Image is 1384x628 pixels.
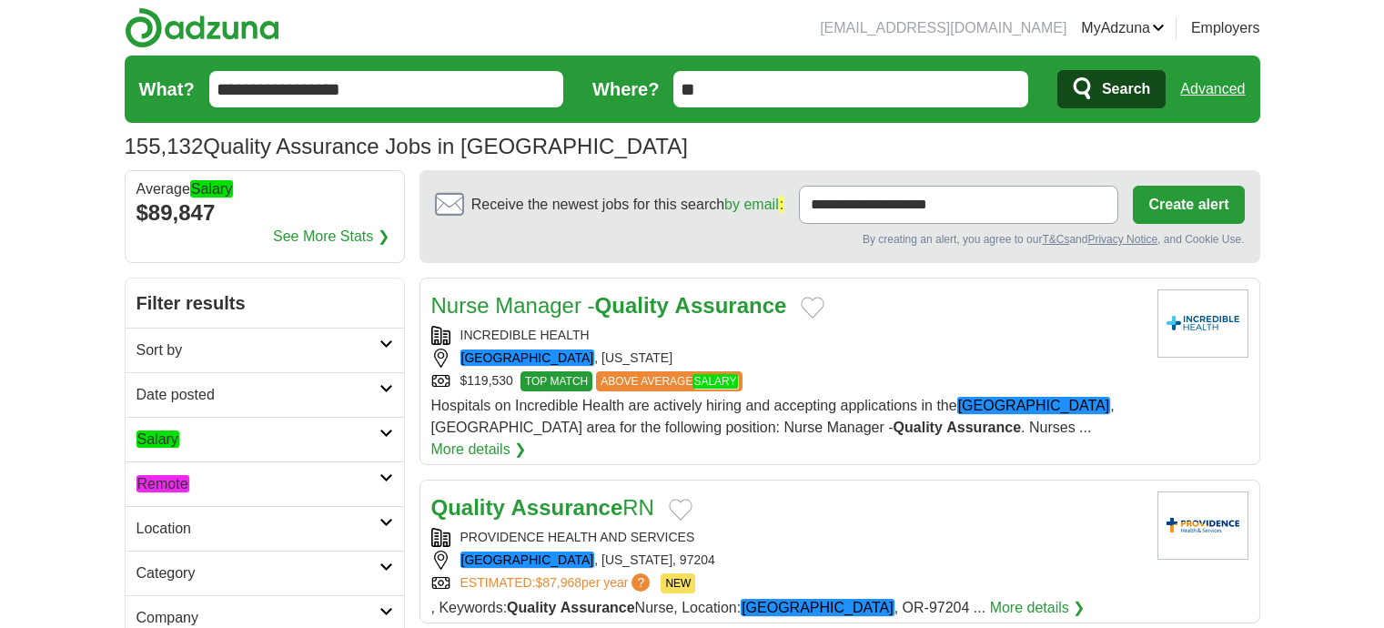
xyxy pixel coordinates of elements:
[595,293,669,318] strong: Quality
[126,506,404,551] a: Location
[507,600,556,615] strong: Quality
[990,597,1086,619] a: More details ❯
[431,551,1143,570] div: , [US_STATE], 97204
[1180,71,1245,107] a: Advanced
[1191,17,1260,39] a: Employers
[471,194,784,216] span: Receive the newest jobs for this search
[460,573,654,593] a: ESTIMATED:$87,968per year?
[460,530,695,544] a: PROVIDENCE HEALTH AND SERVICES
[1102,71,1150,107] span: Search
[126,461,404,506] a: Remote
[1133,186,1244,224] button: Create alert
[779,196,784,213] em: :
[136,562,379,584] h2: Category
[741,599,894,616] em: [GEOGRAPHIC_DATA]
[126,551,404,595] a: Category
[1157,289,1248,358] img: Company logo
[724,197,779,212] a: by email
[1157,491,1248,560] img: Providence Health & Services logo
[669,499,692,521] button: Add to favorite jobs
[1081,17,1165,39] a: MyAdzuna
[126,372,404,417] a: Date posted
[435,231,1245,248] div: By creating an alert, you agree to our and , and Cookie Use.
[190,180,233,198] em: Salary
[136,339,379,361] h2: Sort by
[460,552,595,568] em: [GEOGRAPHIC_DATA]
[675,293,787,318] strong: Assurance
[894,420,943,435] strong: Quality
[561,600,635,615] strong: Assurance
[125,7,279,48] img: Adzuna logo
[431,326,1143,345] div: INCREDIBLE HEALTH
[592,76,659,103] label: Where?
[692,374,737,389] em: SALARY
[520,371,592,391] span: TOP MATCH
[139,76,195,103] label: What?
[1057,70,1166,108] button: Search
[1087,233,1157,246] a: Privacy Notice
[136,475,189,492] em: Remote
[631,573,650,592] span: ?
[431,495,654,520] a: Quality AssuranceRN
[946,420,1021,435] strong: Assurance
[820,17,1066,39] li: [EMAIL_ADDRESS][DOMAIN_NAME]
[801,297,824,319] button: Add to favorite jobs
[136,182,393,197] div: Average
[273,226,389,248] a: See More Stats ❯
[126,328,404,372] a: Sort by
[431,599,986,616] span: , Keywords: Nurse, Location: , OR-97204 ...
[136,430,179,448] em: Salary
[126,417,404,461] a: Salary
[136,518,379,540] h2: Location
[511,495,623,520] strong: Assurance
[460,349,595,366] em: [GEOGRAPHIC_DATA]
[661,573,695,593] span: NEW
[126,279,404,328] h2: Filter results
[125,134,688,158] h1: Quality Assurance Jobs in [GEOGRAPHIC_DATA]
[431,349,1143,368] div: , [US_STATE]
[535,575,581,590] span: $87,968
[431,371,1143,391] div: $119,530
[957,397,1111,414] em: [GEOGRAPHIC_DATA]
[136,384,379,406] h2: Date posted
[431,293,787,318] a: Nurse Manager -Quality Assurance
[596,371,742,391] span: ABOVE AVERAGE
[1042,233,1069,246] a: T&Cs
[136,197,393,229] div: $89,847
[431,439,527,461] a: More details ❯
[431,495,505,520] strong: Quality
[125,130,204,163] span: 155,132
